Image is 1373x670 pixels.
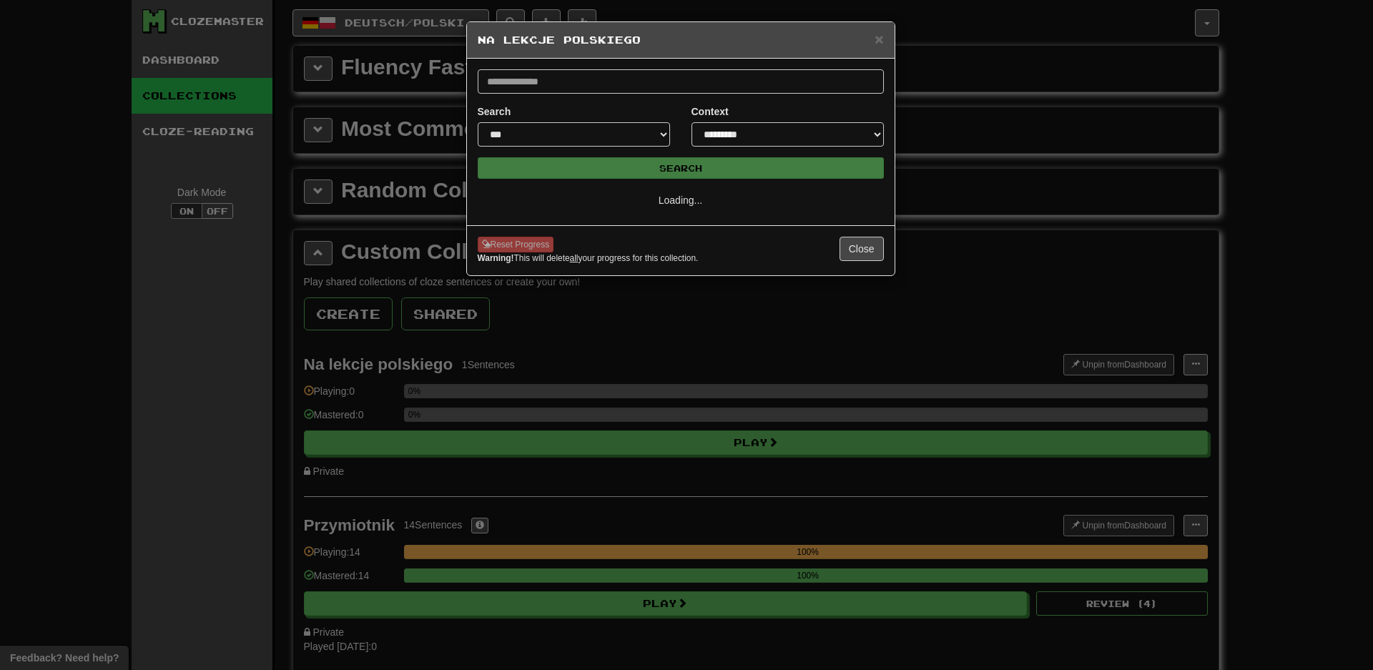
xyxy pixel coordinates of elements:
button: Close [875,31,883,46]
u: all [570,253,579,263]
label: Search [478,104,511,119]
strong: Warning! [478,253,514,263]
button: Search [478,157,884,179]
label: Context [692,104,729,119]
span: × [875,31,883,47]
p: Loading... [478,193,884,207]
button: Close [840,237,884,261]
h5: Na lekcje polskiego [478,33,884,47]
button: Reset Progress [478,237,554,252]
small: This will delete your progress for this collection. [478,252,699,265]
